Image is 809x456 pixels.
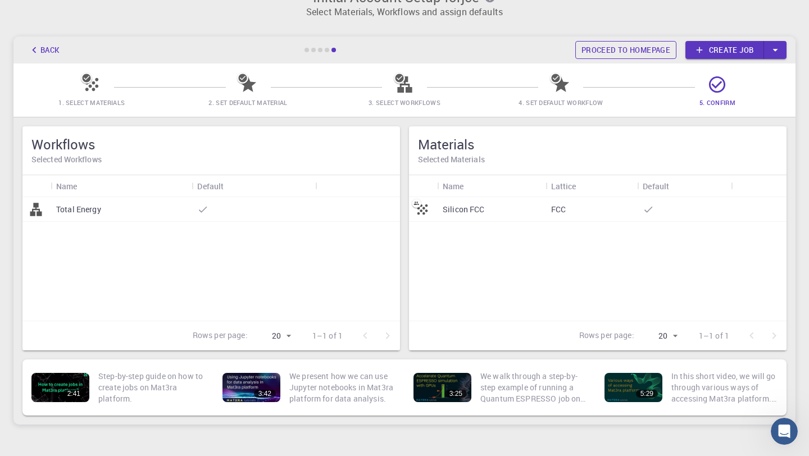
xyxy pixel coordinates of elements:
[546,175,638,197] div: Lattice
[312,330,343,341] p: 1–1 of 1
[254,390,276,398] div: 3:42
[418,135,778,153] h5: Materials
[56,175,78,197] div: Name
[58,98,125,107] span: 1. Select Materials
[63,390,85,398] div: 2:41
[519,98,603,107] span: 4. Set Default Workflow
[685,41,764,59] a: Create job
[443,175,464,197] div: Name
[193,330,248,343] p: Rows per page:
[579,330,634,343] p: Rows per page:
[575,41,676,59] a: Proceed to homepage
[671,371,778,404] p: In this short video, we will go through various ways of accessing Mat3ra platform. There are thre...
[78,177,96,195] button: Sort
[480,371,587,404] p: We walk through a step-by-step example of running a Quantum ESPRESSO job on a GPU enabled node. W...
[197,175,224,197] div: Default
[437,175,546,197] div: Name
[369,98,440,107] span: 3. Select Workflows
[699,98,735,107] span: 5. Confirm
[24,8,64,18] span: Support
[443,204,485,215] p: Silicon FCC
[98,371,204,404] p: Step-by-step guide on how to create jobs on Mat3ra platform.
[409,175,437,197] div: Icon
[56,204,101,215] p: Total Energy
[636,390,658,398] div: 5:29
[551,204,566,215] p: FCC
[224,177,242,195] button: Sort
[699,330,729,341] p: 1–1 of 1
[31,153,391,166] h6: Selected Workflows
[600,364,782,411] a: 5:29In this short video, we will go through various ways of accessing Mat3ra platform. There are ...
[639,328,681,344] div: 20
[669,177,687,195] button: Sort
[20,5,789,19] p: Select Materials, Workflows and assign defaults
[192,175,315,197] div: Default
[464,177,482,195] button: Sort
[31,135,391,153] h5: Workflows
[576,177,594,195] button: Sort
[551,175,576,197] div: Lattice
[27,364,209,411] a: 2:41Step-by-step guide on how to create jobs on Mat3ra platform.
[22,41,65,59] button: Back
[409,364,591,411] a: 3:25We walk through a step-by-step example of running a Quantum ESPRESSO job on a GPU enabled nod...
[22,175,51,197] div: Icon
[252,328,294,344] div: 20
[51,175,192,197] div: Name
[289,371,396,404] p: We present how we can use Jupyter notebooks in Mat3ra platform for data analysis.
[418,153,778,166] h6: Selected Materials
[218,364,400,411] a: 3:42We present how we can use Jupyter notebooks in Mat3ra platform for data analysis.
[637,175,731,197] div: Default
[445,390,467,398] div: 3:25
[643,175,669,197] div: Default
[208,98,287,107] span: 2. Set Default Material
[771,418,798,445] iframe: Intercom live chat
